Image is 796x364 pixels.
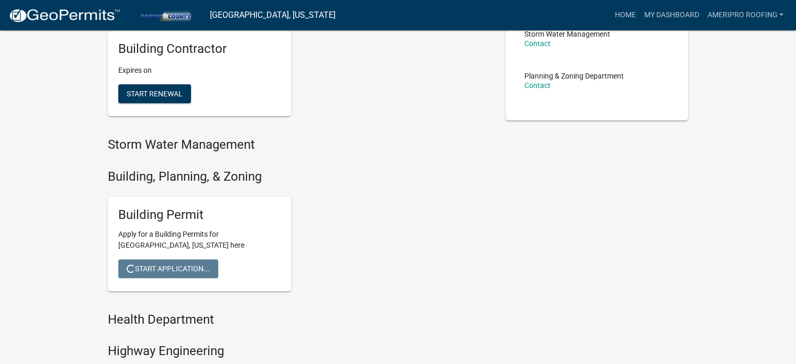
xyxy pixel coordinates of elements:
[118,259,218,278] button: Start Application...
[108,137,490,152] h4: Storm Water Management
[108,344,490,359] h4: Highway Engineering
[524,81,551,90] a: Contact
[210,6,335,24] a: [GEOGRAPHIC_DATA], [US_STATE]
[129,8,201,22] img: Porter County, Indiana
[524,39,551,48] a: Contact
[108,312,490,327] h4: Health Department
[118,229,281,251] p: Apply for a Building Permits for [GEOGRAPHIC_DATA], [US_STATE] here
[524,72,624,80] p: Planning & Zoning Department
[108,169,490,184] h4: Building, Planning, & Zoning
[118,41,281,57] h5: Building Contractor
[118,84,191,103] button: Start Renewal
[118,65,281,76] p: Expires on
[108,4,490,125] wm-registration-list-section: My Contractor Registration Renewals
[640,5,703,25] a: My Dashboard
[127,264,210,272] span: Start Application...
[127,90,183,98] span: Start Renewal
[610,5,640,25] a: Home
[524,30,610,38] p: Storm Water Management
[703,5,788,25] a: Ameripro Roofing
[118,207,281,223] h5: Building Permit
